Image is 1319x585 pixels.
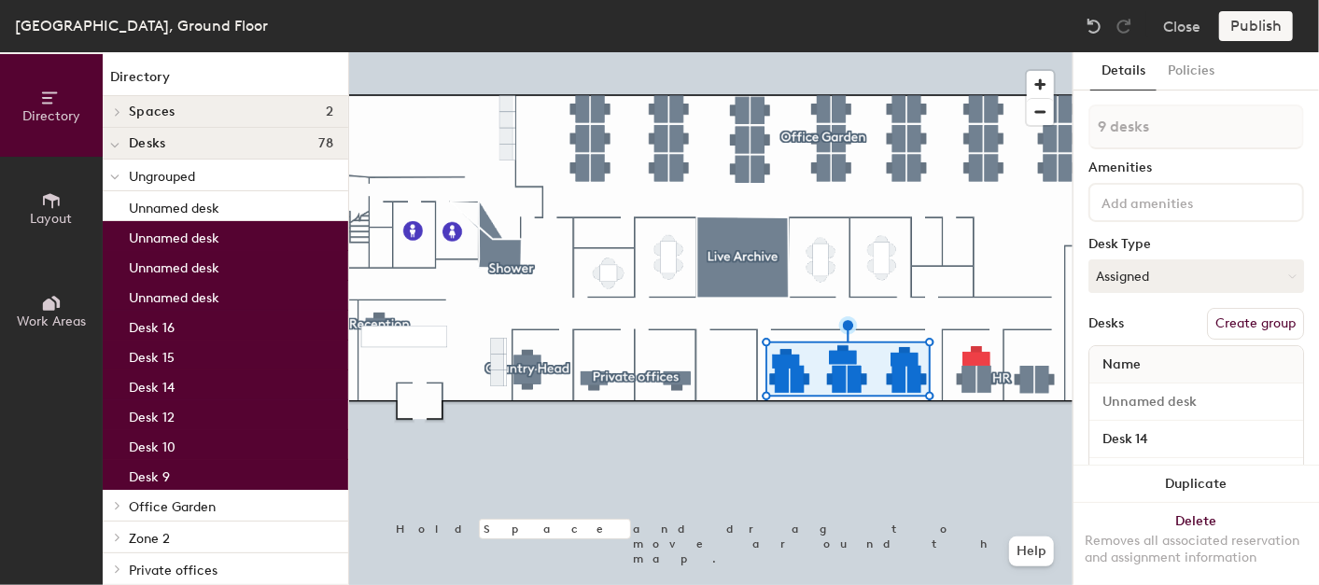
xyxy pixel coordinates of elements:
span: Spaces [129,104,175,119]
p: Desk 16 [129,314,175,336]
p: Desk 15 [129,344,175,366]
div: Desks [1088,316,1124,331]
div: [GEOGRAPHIC_DATA], Ground Floor [15,14,268,37]
span: Office Garden [129,499,216,515]
p: Desk 10 [129,434,175,455]
h1: Directory [103,67,348,96]
input: Unnamed desk [1093,389,1299,415]
div: Desk Type [1088,237,1304,252]
div: Amenities [1088,160,1304,175]
button: Close [1163,11,1200,41]
div: Removes all associated reservation and assignment information [1085,533,1308,566]
input: Unnamed desk [1093,426,1299,453]
span: Ungrouped [129,169,195,185]
p: Desk 14 [129,374,175,396]
p: Unnamed desk [129,195,219,216]
p: Unnamed desk [129,225,219,246]
span: Work Areas [17,313,86,329]
p: Desk 12 [129,404,175,425]
span: Directory [22,108,80,124]
span: Private offices [129,563,217,578]
input: Add amenities [1098,190,1266,213]
img: Undo [1085,17,1103,35]
p: Unnamed desk [129,285,219,306]
span: Desks [129,136,165,151]
span: Name [1093,348,1150,382]
span: Zone 2 [129,531,170,547]
span: 2 [326,104,333,119]
img: Redo [1115,17,1133,35]
button: Help [1009,536,1054,566]
p: Desk 9 [129,464,170,485]
button: Duplicate [1073,466,1319,503]
span: Layout [31,211,73,227]
button: Assigned [1088,259,1304,293]
button: DeleteRemoves all associated reservation and assignment information [1073,503,1319,585]
span: 78 [318,136,333,151]
button: Policies [1157,52,1226,91]
input: Unnamed desk [1093,464,1299,490]
p: Unnamed desk [129,255,219,276]
button: Details [1090,52,1157,91]
button: Create group [1207,308,1304,340]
